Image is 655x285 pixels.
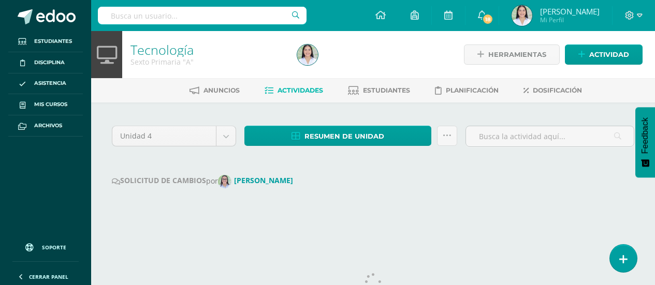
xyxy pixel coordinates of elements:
a: Asistencia [8,73,83,95]
span: Planificación [446,86,499,94]
a: Planificación [435,82,499,99]
span: 18 [482,13,493,25]
strong: [PERSON_NAME] [234,175,293,185]
a: Unidad 4 [112,126,236,146]
span: Asistencia [34,79,66,87]
a: Estudiantes [348,82,410,99]
a: Tecnología [130,41,194,58]
span: Estudiantes [34,37,72,46]
span: Estudiantes [363,86,410,94]
span: Actividades [278,86,323,94]
span: Anuncios [203,86,240,94]
input: Busca un usuario... [98,7,307,24]
div: por [112,175,634,188]
img: 14536fa6949afcbee78f4ea450bb76df.png [512,5,532,26]
span: Mi Perfil [540,16,600,24]
a: Soporte [12,233,79,259]
a: Resumen de unidad [244,126,431,146]
button: Feedback - Mostrar encuesta [635,107,655,177]
span: Actividad [589,45,629,64]
a: Actividades [265,82,323,99]
a: Herramientas [464,44,560,65]
img: 14536fa6949afcbee78f4ea450bb76df.png [297,44,318,65]
a: Anuncios [190,82,240,99]
a: Estudiantes [8,31,83,52]
span: [PERSON_NAME] [540,6,600,17]
a: [PERSON_NAME] [218,175,297,185]
span: Feedback [641,117,650,154]
input: Busca la actividad aquí... [466,126,634,146]
span: Dosificación [533,86,582,94]
span: Soporte [42,244,66,251]
span: Herramientas [488,45,546,64]
a: Disciplina [8,52,83,73]
div: Sexto Primaria 'A' [130,57,285,67]
span: Resumen de unidad [304,127,384,146]
h1: Tecnología [130,42,285,57]
span: Mis cursos [34,100,67,109]
img: 14d06b00cd8624a51f01f540461e123d.png [218,175,231,188]
span: Archivos [34,122,62,130]
a: Dosificación [523,82,582,99]
span: Cerrar panel [29,273,68,280]
a: Actividad [565,44,643,65]
strong: SOLICITUD DE CAMBIOS [112,175,206,185]
span: Unidad 4 [120,126,208,146]
a: Mis cursos [8,94,83,115]
a: Archivos [8,115,83,137]
span: Disciplina [34,58,65,67]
